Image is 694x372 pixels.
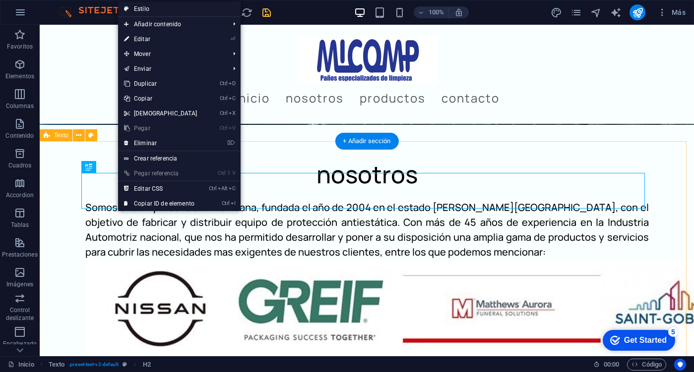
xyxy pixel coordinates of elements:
p: Accordion [6,191,34,199]
a: CtrlICopiar ID de elemento [118,196,203,211]
div: + Añadir sección [335,133,398,150]
button: text_generator [610,6,622,18]
div: Get Started [29,11,72,20]
button: design [550,6,562,18]
p: Encabezado [3,340,37,348]
p: Prestaciones [2,251,37,259]
span: Código [631,359,662,371]
a: Enviar [118,61,226,76]
i: Guardar (Ctrl+S) [261,7,272,18]
span: Haz clic para seleccionar y doble clic para editar [49,359,64,371]
a: Ctrl⇧VPegar referencia [118,166,203,181]
div: 5 [73,2,83,12]
p: Cuadros [8,161,32,169]
button: save [260,6,272,18]
i: Al redimensionar, ajustar el nivel de zoom automáticamente para ajustarse al dispositivo elegido. [454,8,463,17]
i: ⏎ [231,36,235,42]
i: ⇧ [227,170,231,176]
h6: Tiempo de la sesión [593,359,620,371]
p: Contenido [5,132,34,140]
p: Columnas [6,102,34,110]
i: Ctrl [220,80,228,87]
h6: 100% [429,6,444,18]
span: Añadir contenido [118,17,226,32]
i: V [229,125,236,131]
button: navigator [590,6,602,18]
i: Ctrl [209,185,217,192]
i: Ctrl [220,95,228,102]
a: Haz clic para cancelar la selección y doble clic para abrir páginas [8,359,34,371]
i: X [229,110,236,116]
i: Ctrl [220,125,228,131]
span: Mover [118,47,226,61]
a: CtrlCCopiar [118,91,203,106]
span: Más [657,7,686,17]
span: Haz clic para seleccionar y doble clic para editar [143,359,151,371]
i: Publicar [632,7,643,18]
button: Más [653,4,690,20]
a: ⏎Editar [118,32,203,47]
button: reload [241,6,252,18]
i: C [229,95,236,102]
button: 100% [414,6,449,18]
i: Ctrl [220,110,228,116]
img: Editor Logo [57,6,131,18]
i: D [229,80,236,87]
a: CtrlDDuplicar [118,76,203,91]
button: publish [630,4,645,20]
i: C [229,185,236,192]
button: Código [627,359,666,371]
i: ⌦ [227,140,235,146]
a: CtrlX[DEMOGRAPHIC_DATA] [118,106,203,121]
span: 00 00 [604,359,619,371]
i: V [232,170,235,176]
p: Elementos [5,72,34,80]
i: Este elemento es un preajuste personalizable [123,362,127,367]
span: Texto [54,132,68,138]
i: Ctrl [218,170,226,176]
a: ⌦Eliminar [118,136,203,151]
i: Alt [218,185,228,192]
p: Favoritos [7,43,33,51]
a: Estilo [118,1,241,16]
i: I [231,200,236,207]
span: . preset-text-v2-default [68,359,119,371]
button: Usercentrics [674,359,686,371]
p: Tablas [11,221,29,229]
a: CtrlAltCEditar CSS [118,181,203,196]
a: CtrlVPegar [118,121,203,136]
button: pages [570,6,582,18]
nav: breadcrumb [49,359,151,371]
i: Volver a cargar página [241,7,252,18]
i: Ctrl [222,200,230,207]
span: : [611,361,612,368]
a: Crear referencia [118,151,241,166]
p: Imágenes [6,280,33,288]
div: Get Started 5 items remaining, 0% complete [8,5,80,26]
